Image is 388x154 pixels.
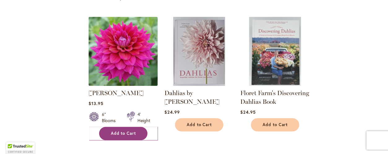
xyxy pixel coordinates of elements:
[89,100,103,106] span: $13.95
[263,122,288,127] span: Add to Cart
[175,118,223,131] button: Add to Cart
[137,111,150,124] div: 4' Height
[251,118,299,131] button: Add to Cart
[240,17,309,86] img: Floret Farm's Discovering Dahlias Book
[164,89,220,105] a: Dahlias by [PERSON_NAME]
[99,127,147,140] button: Add to Cart
[102,111,119,124] div: 6" Blooms
[164,109,180,115] span: $24.99
[111,131,136,136] span: Add to Cart
[89,89,144,97] a: [PERSON_NAME]
[164,17,233,86] img: Dahlias by Naomi Slade - FRONT
[187,122,212,127] span: Add to Cart
[240,81,309,87] a: Floret Farm's Discovering Dahlias Book
[164,81,233,87] a: Dahlias by Naomi Slade - FRONT
[89,17,158,86] img: CHLOE JANAE
[240,109,256,115] span: $24.95
[5,132,22,149] iframe: Launch Accessibility Center
[240,89,309,105] a: Floret Farm's Discovering Dahlias Book
[89,81,158,87] a: CHLOE JANAE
